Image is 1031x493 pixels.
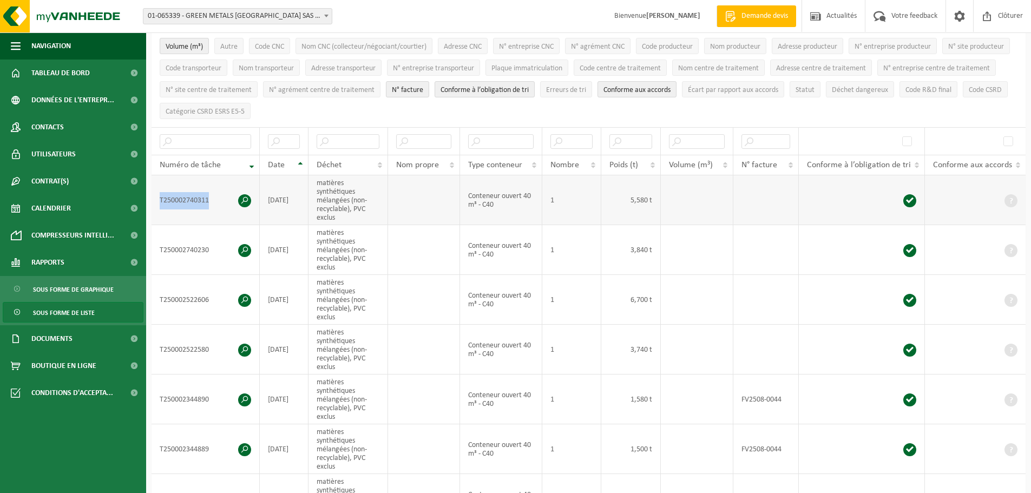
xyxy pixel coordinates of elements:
span: Code centre de traitement [580,64,661,73]
span: Statut [796,86,815,94]
td: Conteneur ouvert 40 m³ - C40 [460,225,542,275]
span: N° entreprise transporteur [393,64,474,73]
td: matières synthétiques mélangées (non-recyclable), PVC exclus [308,275,388,325]
button: Code producteurCode producteur: Activate to sort [636,38,699,54]
td: 1 [542,424,602,474]
strong: [PERSON_NAME] [646,12,700,20]
td: matières synthétiques mélangées (non-recyclable), PVC exclus [308,225,388,275]
td: Conteneur ouvert 40 m³ - C40 [460,175,542,225]
button: N° site producteurN° site producteur : Activate to sort [942,38,1010,54]
button: N° entreprise CNCN° entreprise CNC: Activate to sort [493,38,560,54]
button: N° entreprise producteurN° entreprise producteur: Activate to sort [849,38,937,54]
button: Nom transporteurNom transporteur: Activate to sort [233,60,300,76]
span: Sous forme de liste [33,303,95,323]
button: Code centre de traitementCode centre de traitement: Activate to sort [574,60,667,76]
button: Nom producteurNom producteur: Activate to sort [704,38,766,54]
td: 1 [542,374,602,424]
button: Nom centre de traitementNom centre de traitement: Activate to sort [672,60,765,76]
span: Demande devis [739,11,791,22]
span: N° agrément centre de traitement [269,86,375,94]
span: N° site producteur [948,43,1004,51]
span: Déchet [317,161,342,169]
span: Adresse CNC [444,43,482,51]
span: Navigation [31,32,71,60]
td: matières synthétiques mélangées (non-recyclable), PVC exclus [308,325,388,374]
button: Nom CNC (collecteur/négociant/courtier)Nom CNC (collecteur/négociant/courtier): Activate to sort [295,38,432,54]
span: Écart par rapport aux accords [688,86,778,94]
td: Conteneur ouvert 40 m³ - C40 [460,374,542,424]
td: matières synthétiques mélangées (non-recyclable), PVC exclus [308,175,388,225]
span: Documents [31,325,73,352]
a: Demande devis [717,5,796,27]
td: 1 [542,325,602,374]
td: 1,580 t [601,374,661,424]
span: Calendrier [31,195,71,222]
td: FV2508-0044 [733,424,799,474]
span: Adresse producteur [778,43,837,51]
span: Conforme aux accords [603,86,671,94]
td: T250002522580 [152,325,260,374]
button: Code CNCCode CNC: Activate to sort [249,38,290,54]
span: Boutique en ligne [31,352,96,379]
td: Conteneur ouvert 40 m³ - C40 [460,424,542,474]
button: Conforme à l’obligation de tri : Activate to sort [435,81,535,97]
button: AutreAutre: Activate to sort [214,38,244,54]
button: Adresse transporteurAdresse transporteur: Activate to sort [305,60,382,76]
td: Conteneur ouvert 40 m³ - C40 [460,275,542,325]
button: Adresse CNCAdresse CNC: Activate to sort [438,38,488,54]
button: N° agrément CNCN° agrément CNC: Activate to sort [565,38,631,54]
button: N° agrément centre de traitementN° agrément centre de traitement: Activate to sort [263,81,380,97]
td: T250002344890 [152,374,260,424]
span: Code CSRD [969,86,1002,94]
button: Plaque immatriculationPlaque immatriculation: Activate to sort [485,60,568,76]
span: Utilisateurs [31,141,76,168]
span: Code producteur [642,43,693,51]
span: Catégorie CSRD ESRS E5-5 [166,108,245,116]
button: Adresse centre de traitementAdresse centre de traitement: Activate to sort [770,60,872,76]
span: Erreurs de tri [546,86,586,94]
span: Code transporteur [166,64,221,73]
td: Conteneur ouvert 40 m³ - C40 [460,325,542,374]
button: Code R&D finalCode R&amp;D final: Activate to sort [899,81,957,97]
td: matières synthétiques mélangées (non-recyclable), PVC exclus [308,424,388,474]
span: Contacts [31,114,64,141]
button: N° entreprise transporteurN° entreprise transporteur: Activate to sort [387,60,480,76]
td: 1,500 t [601,424,661,474]
td: 3,840 t [601,225,661,275]
span: Adresse transporteur [311,64,376,73]
span: Nom propre [396,161,439,169]
td: matières synthétiques mélangées (non-recyclable), PVC exclus [308,374,388,424]
td: T250002740230 [152,225,260,275]
td: [DATE] [260,175,308,225]
button: Conforme aux accords : Activate to sort [597,81,677,97]
td: 1 [542,175,602,225]
span: Conditions d'accepta... [31,379,113,406]
span: Nom transporteur [239,64,294,73]
span: N° site centre de traitement [166,86,252,94]
span: Type conteneur [468,161,522,169]
span: Code CNC [255,43,284,51]
td: FV2508-0044 [733,374,799,424]
button: N° entreprise centre de traitementN° entreprise centre de traitement: Activate to sort [877,60,996,76]
button: Écart par rapport aux accordsÉcart par rapport aux accords: Activate to sort [682,81,784,97]
span: N° entreprise producteur [855,43,931,51]
span: Code R&D final [905,86,951,94]
button: Déchet dangereux : Activate to sort [826,81,894,97]
button: Volume (m³)Volume (m³): Activate to sort [160,38,209,54]
span: N° facture [741,161,777,169]
span: N° entreprise centre de traitement [883,64,990,73]
span: Volume (m³) [669,161,713,169]
td: 5,580 t [601,175,661,225]
span: N° agrément CNC [571,43,625,51]
span: N° entreprise CNC [499,43,554,51]
button: N° factureN° facture: Activate to sort [386,81,429,97]
td: T250002522606 [152,275,260,325]
span: Nom CNC (collecteur/négociant/courtier) [301,43,426,51]
a: Sous forme de graphique [3,279,143,299]
td: [DATE] [260,374,308,424]
span: 01-065339 - GREEN METALS FRANCE SAS - ONNAING [143,8,332,24]
span: Plaque immatriculation [491,64,562,73]
span: Volume (m³) [166,43,203,51]
span: Poids (t) [609,161,638,169]
button: N° site centre de traitementN° site centre de traitement: Activate to sort [160,81,258,97]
